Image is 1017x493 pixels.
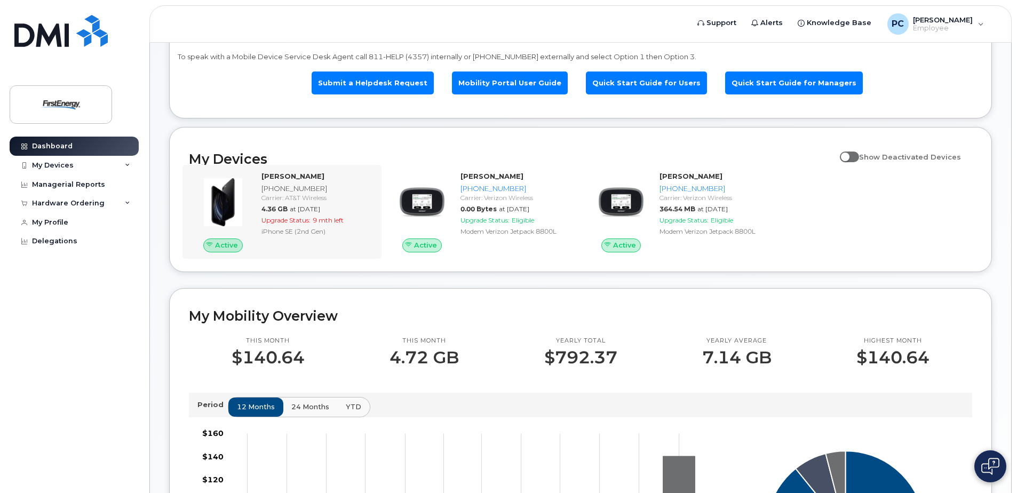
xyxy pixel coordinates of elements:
[261,216,311,224] span: Upgrade Status:
[197,177,249,228] img: image20231002-3703462-1mz9tax.jpeg
[261,193,371,202] div: Carrier: AT&T Wireless
[202,475,224,484] tspan: $120
[663,456,695,493] g: 330-203-7497
[840,147,848,155] input: Show Deactivated Devices
[261,227,371,236] div: iPhone SE (2nd Gen)
[291,402,329,412] span: 24 months
[760,18,783,28] span: Alerts
[544,337,617,345] p: Yearly total
[313,216,344,224] span: 9 mth left
[807,18,871,28] span: Knowledge Base
[660,172,722,180] strong: [PERSON_NAME]
[460,172,523,180] strong: [PERSON_NAME]
[346,402,361,412] span: YTD
[660,205,695,213] span: 364.54 MB
[595,177,647,228] img: image20231002-3703462-zs44o9.jpeg
[460,193,570,202] div: Carrier: Verizon Wireless
[261,205,288,213] span: 4.36 GB
[312,71,434,94] a: Submit a Helpdesk Request
[660,184,769,194] div: [PHONE_NUMBER]
[202,428,224,438] tspan: $160
[859,153,961,161] span: Show Deactivated Devices
[725,71,863,94] a: Quick Start Guide for Managers
[660,216,709,224] span: Upgrade Status:
[396,177,448,228] img: image20231002-3703462-zs44o9.jpeg
[880,13,991,35] div: Petrie, Christopher S
[702,337,772,345] p: Yearly average
[981,458,999,475] img: Open chat
[189,151,835,167] h2: My Devices
[913,24,973,33] span: Employee
[390,337,459,345] p: This month
[499,205,529,213] span: at [DATE]
[613,240,636,250] span: Active
[189,308,972,324] h2: My Mobility Overview
[178,52,983,62] p: To speak with a Mobile Device Service Desk Agent call 811-HELP (4357) internally or [PHONE_NUMBER...
[660,227,769,236] div: Modem Verizon Jetpack 8800L
[856,348,929,367] p: $140.64
[261,172,324,180] strong: [PERSON_NAME]
[232,337,305,345] p: This month
[744,12,790,34] a: Alerts
[261,184,371,194] div: [PHONE_NUMBER]
[215,240,238,250] span: Active
[790,12,879,34] a: Knowledge Base
[197,400,228,410] p: Period
[414,240,437,250] span: Active
[202,451,224,461] tspan: $140
[388,171,574,252] a: Active[PERSON_NAME][PHONE_NUMBER]Carrier: Verizon Wireless0.00 Bytesat [DATE]Upgrade Status:Eligi...
[856,337,929,345] p: Highest month
[460,184,570,194] div: [PHONE_NUMBER]
[660,193,769,202] div: Carrier: Verizon Wireless
[189,171,375,252] a: Active[PERSON_NAME][PHONE_NUMBER]Carrier: AT&T Wireless4.36 GBat [DATE]Upgrade Status:9 mth lefti...
[697,205,728,213] span: at [DATE]
[913,15,973,24] span: [PERSON_NAME]
[706,18,736,28] span: Support
[587,171,773,252] a: Active[PERSON_NAME][PHONE_NUMBER]Carrier: Verizon Wireless364.54 MBat [DATE]Upgrade Status:Eligib...
[544,348,617,367] p: $792.37
[512,216,534,224] span: Eligible
[460,216,510,224] span: Upgrade Status:
[460,227,570,236] div: Modem Verizon Jetpack 8800L
[690,12,744,34] a: Support
[390,348,459,367] p: 4.72 GB
[460,205,497,213] span: 0.00 Bytes
[232,348,305,367] p: $140.64
[452,71,568,94] a: Mobility Portal User Guide
[711,216,733,224] span: Eligible
[290,205,320,213] span: at [DATE]
[892,18,904,30] span: PC
[586,71,707,94] a: Quick Start Guide for Users
[702,348,772,367] p: 7.14 GB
